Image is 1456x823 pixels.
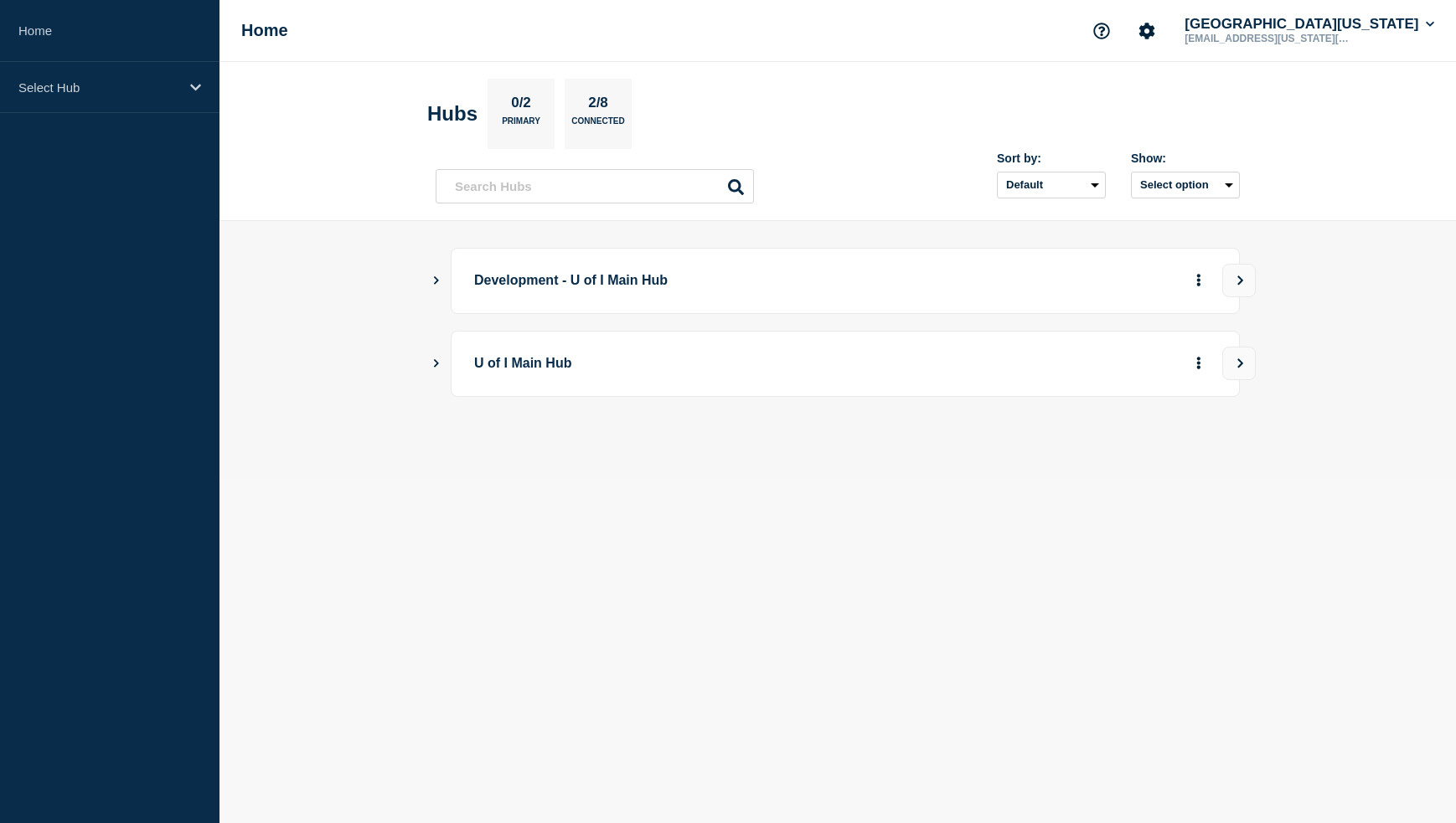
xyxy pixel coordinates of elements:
[1131,172,1240,198] button: Select option
[1181,16,1438,33] button: [GEOGRAPHIC_DATA][US_STATE]
[432,275,441,287] button: Show Connected Hubs
[1131,152,1240,165] div: Show:
[241,21,288,40] h1: Home
[571,116,624,134] p: Connected
[1129,13,1164,49] button: Account settings
[505,95,538,116] p: 0/2
[436,169,754,203] input: Search Hubs
[18,80,179,95] p: Select Hub
[502,116,540,134] p: Primary
[1222,264,1256,297] button: View
[1222,347,1256,380] button: View
[1188,265,1210,296] button: More actions
[997,172,1106,198] select: Sort by
[582,95,615,116] p: 2/8
[1188,348,1210,379] button: More actions
[997,152,1106,165] div: Sort by:
[427,102,478,126] h2: Hubs
[1181,33,1355,44] p: [EMAIL_ADDRESS][US_STATE][DOMAIN_NAME]
[474,265,937,296] p: Development - U of I Main Hub
[432,357,441,370] button: Show Connected Hubs
[474,348,937,379] p: U of I Main Hub
[1084,13,1119,49] button: Support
